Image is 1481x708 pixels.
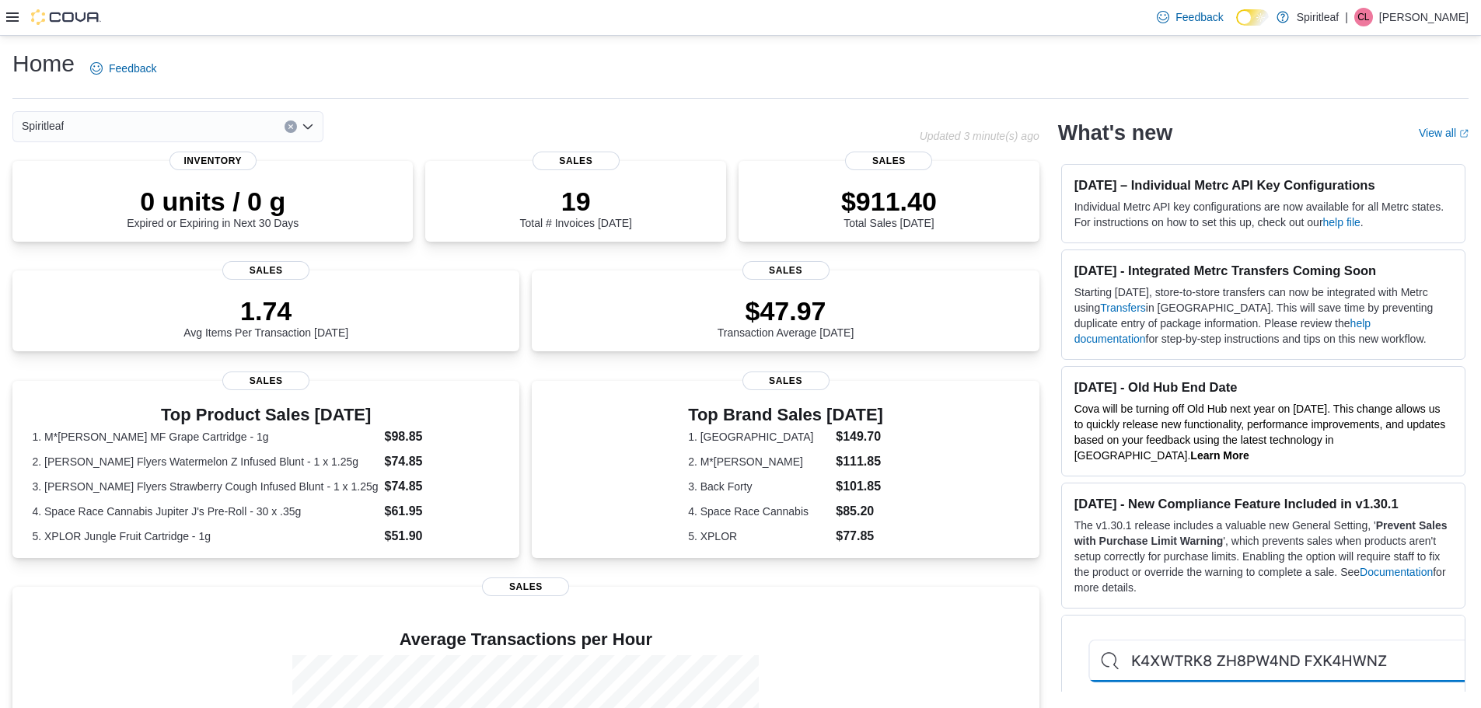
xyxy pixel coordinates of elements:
p: | [1345,8,1348,26]
p: 0 units / 0 g [127,186,299,217]
span: Feedback [109,61,156,76]
a: View allExternal link [1419,127,1469,139]
div: Carol-Lynn P [1354,8,1373,26]
div: Transaction Average [DATE] [718,295,854,339]
strong: Prevent Sales with Purchase Limit Warning [1074,519,1448,547]
span: Spiritleaf [22,117,64,135]
p: 1.74 [183,295,348,326]
p: Updated 3 minute(s) ago [920,130,1039,142]
h3: Top Product Sales [DATE] [32,406,499,424]
p: The v1.30.1 release includes a valuable new General Setting, ' ', which prevents sales when produ... [1074,518,1452,595]
dd: $61.95 [385,502,500,521]
h4: Average Transactions per Hour [25,630,1027,649]
span: Feedback [1175,9,1223,25]
a: Documentation [1360,566,1433,578]
dt: 5. XPLOR Jungle Fruit Cartridge - 1g [32,528,378,544]
dd: $85.20 [836,502,883,521]
h3: Top Brand Sales [DATE] [688,406,883,424]
dt: 3. [PERSON_NAME] Flyers Strawberry Cough Infused Blunt - 1 x 1.25g [32,479,378,494]
dd: $51.90 [385,527,500,546]
dd: $77.85 [836,527,883,546]
a: Transfers [1100,302,1146,314]
input: Dark Mode [1236,9,1269,26]
h3: [DATE] – Individual Metrc API Key Configurations [1074,177,1452,193]
a: Feedback [84,53,162,84]
a: Feedback [1151,2,1229,33]
span: Sales [482,577,569,596]
p: $911.40 [841,186,937,217]
span: Sales [533,152,620,170]
span: Cova will be turning off Old Hub next year on [DATE]. This change allows us to quickly release ne... [1074,403,1446,462]
p: Individual Metrc API key configurations are now available for all Metrc states. For instructions ... [1074,199,1452,230]
div: Avg Items Per Transaction [DATE] [183,295,348,339]
p: Starting [DATE], store-to-store transfers can now be integrated with Metrc using in [GEOGRAPHIC_D... [1074,284,1452,347]
svg: External link [1459,129,1469,138]
div: Total # Invoices [DATE] [520,186,632,229]
dd: $111.85 [836,452,883,471]
span: Sales [742,371,830,390]
span: Sales [222,371,309,390]
a: help file [1323,216,1360,228]
h2: What's new [1058,120,1172,145]
div: Total Sales [DATE] [841,186,937,229]
dd: $74.85 [385,452,500,471]
dt: 2. [PERSON_NAME] Flyers Watermelon Z Infused Blunt - 1 x 1.25g [32,454,378,469]
p: Spiritleaf [1297,8,1339,26]
p: [PERSON_NAME] [1379,8,1469,26]
button: Clear input [285,120,297,133]
dt: 4. Space Race Cannabis Jupiter J's Pre-Roll - 30 x .35g [32,504,378,519]
dt: 4. Space Race Cannabis [688,504,830,519]
h3: [DATE] - Integrated Metrc Transfers Coming Soon [1074,263,1452,278]
a: help documentation [1074,317,1371,345]
h3: [DATE] - New Compliance Feature Included in v1.30.1 [1074,496,1452,511]
dt: 2. M*[PERSON_NAME] [688,454,830,469]
span: CL [1357,8,1369,26]
img: Cova [31,9,101,25]
dt: 5. XPLOR [688,528,830,544]
dd: $149.70 [836,427,883,446]
dt: 1. [GEOGRAPHIC_DATA] [688,429,830,445]
dt: 1. M*[PERSON_NAME] MF Grape Cartridge - 1g [32,429,378,445]
dd: $101.85 [836,477,883,496]
div: Expired or Expiring in Next 30 Days [127,186,299,229]
h1: Home [12,48,75,79]
dt: 3. Back Forty [688,479,830,494]
a: Learn More [1190,449,1249,462]
button: Open list of options [302,120,314,133]
p: 19 [520,186,632,217]
span: Sales [845,152,932,170]
dd: $98.85 [385,427,500,446]
p: $47.97 [718,295,854,326]
span: Sales [222,261,309,280]
h3: [DATE] - Old Hub End Date [1074,379,1452,395]
span: Sales [742,261,830,280]
span: Inventory [169,152,257,170]
dd: $74.85 [385,477,500,496]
